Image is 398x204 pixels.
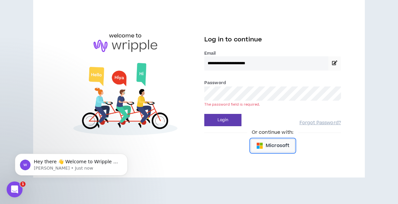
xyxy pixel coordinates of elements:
[204,114,241,126] button: Login
[299,120,341,126] a: Forgot Password?
[247,129,298,136] span: Or continue with:
[251,139,295,152] button: Microsoft
[204,80,226,86] label: Password
[5,140,138,186] iframe: Intercom notifications message
[266,142,289,149] span: Microsoft
[204,35,262,44] span: Log in to continue
[204,102,341,107] div: The password field is required.
[7,181,23,197] iframe: Intercom live chat
[109,32,142,40] h6: welcome to
[94,40,157,52] img: logo-brand.png
[20,181,26,187] span: 1
[204,50,341,56] label: Email
[57,59,194,141] img: Welcome to Wripple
